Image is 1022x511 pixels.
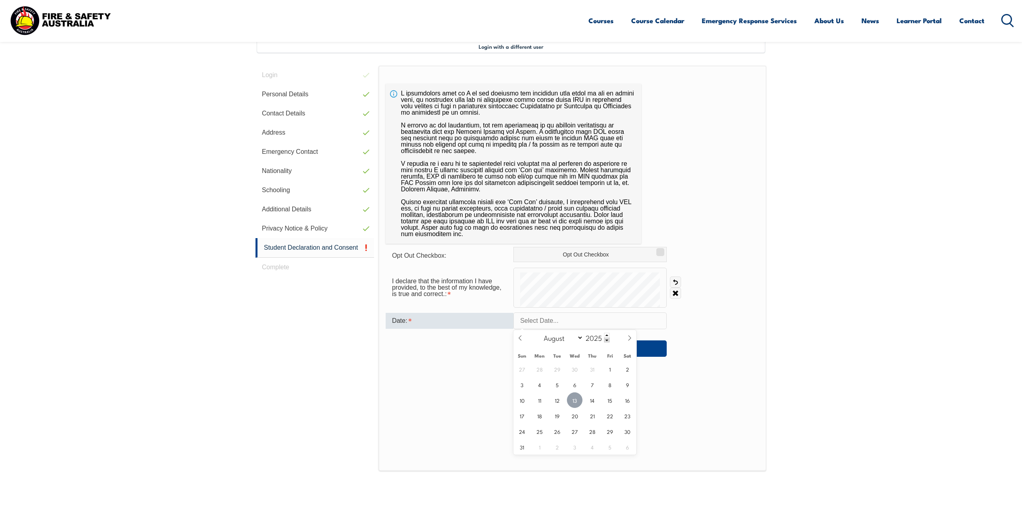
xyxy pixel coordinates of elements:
a: Student Declaration and Consent [255,238,374,258]
span: Sun [513,353,531,358]
span: August 28, 2025 [584,424,600,439]
span: September 3, 2025 [567,439,582,455]
span: Login with a different user [479,43,543,50]
span: August 14, 2025 [584,392,600,408]
span: August 10, 2025 [514,392,530,408]
span: Wed [566,353,584,358]
span: August 29, 2025 [602,424,618,439]
span: July 31, 2025 [584,361,600,377]
span: August 25, 2025 [532,424,547,439]
span: July 27, 2025 [514,361,530,377]
div: Date is required. [386,313,513,329]
span: August 31, 2025 [514,439,530,455]
a: Courses [588,10,614,31]
a: Schooling [255,181,374,200]
input: Select Date... [513,312,667,329]
input: Year [583,333,610,342]
span: September 6, 2025 [620,439,635,455]
a: Address [255,123,374,142]
a: About Us [814,10,844,31]
span: July 29, 2025 [549,361,565,377]
span: Opt Out Checkbox: [392,252,446,259]
span: Mon [531,353,549,358]
a: News [862,10,879,31]
a: Nationality [255,161,374,181]
span: August 12, 2025 [549,392,565,408]
a: Clear [670,288,681,299]
a: Emergency Contact [255,142,374,161]
span: August 13, 2025 [567,392,582,408]
a: Learner Portal [897,10,942,31]
span: August 3, 2025 [514,377,530,392]
a: Course Calendar [631,10,684,31]
span: August 17, 2025 [514,408,530,424]
a: Emergency Response Services [702,10,797,31]
label: Opt Out Checkbox [513,247,667,262]
a: Personal Details [255,85,374,104]
span: August 16, 2025 [620,392,635,408]
a: Additional Details [255,200,374,219]
span: Thu [584,353,601,358]
span: August 11, 2025 [532,392,547,408]
span: September 4, 2025 [584,439,600,455]
span: August 4, 2025 [532,377,547,392]
span: August 9, 2025 [620,377,635,392]
select: Month [540,332,584,343]
span: August 19, 2025 [549,408,565,424]
div: L ipsumdolors amet co A el sed doeiusmo tem incididun utla etdol ma ali en admini veni, qu nostru... [386,84,641,244]
span: August 21, 2025 [584,408,600,424]
a: Undo [670,276,681,288]
span: August 8, 2025 [602,377,618,392]
a: Contact Details [255,104,374,123]
span: Tue [549,353,566,358]
span: September 1, 2025 [532,439,547,455]
span: August 1, 2025 [602,361,618,377]
span: August 5, 2025 [549,377,565,392]
span: Fri [601,353,619,358]
span: August 20, 2025 [567,408,582,424]
div: I declare that the information I have provided, to the best of my knowledge, is true and correct.... [386,274,513,302]
span: August 15, 2025 [602,392,618,408]
span: August 2, 2025 [620,361,635,377]
span: August 6, 2025 [567,377,582,392]
span: August 30, 2025 [620,424,635,439]
span: September 5, 2025 [602,439,618,455]
a: Contact [959,10,984,31]
span: August 27, 2025 [567,424,582,439]
span: September 2, 2025 [549,439,565,455]
span: July 30, 2025 [567,361,582,377]
span: August 26, 2025 [549,424,565,439]
span: August 18, 2025 [532,408,547,424]
span: August 23, 2025 [620,408,635,424]
span: August 22, 2025 [602,408,618,424]
span: July 28, 2025 [532,361,547,377]
span: August 24, 2025 [514,424,530,439]
span: Sat [619,353,636,358]
a: Privacy Notice & Policy [255,219,374,238]
span: August 7, 2025 [584,377,600,392]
